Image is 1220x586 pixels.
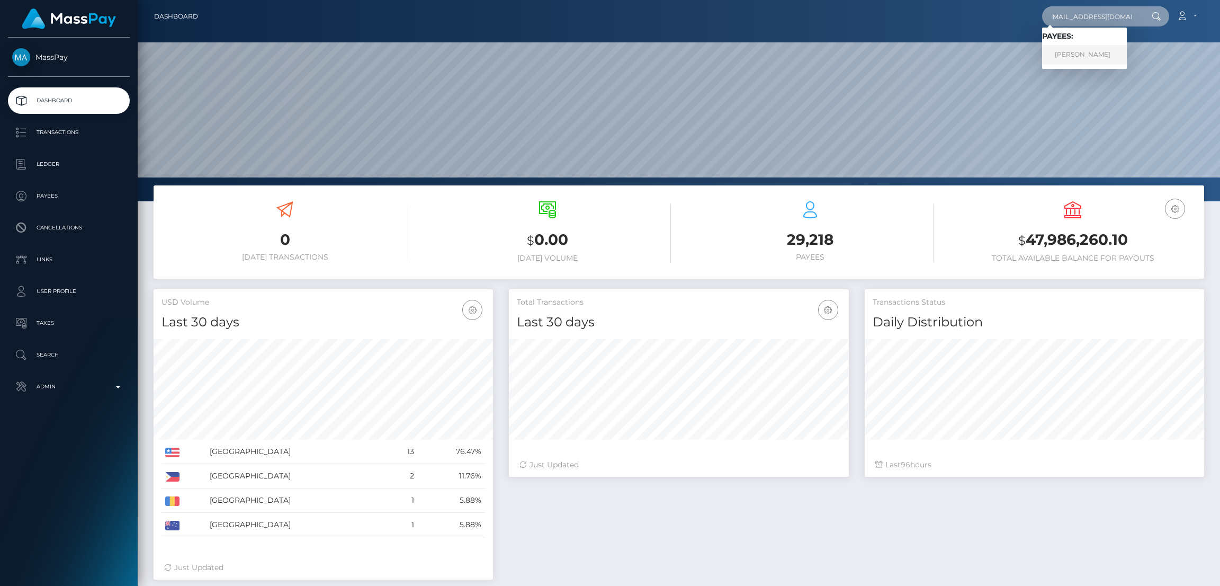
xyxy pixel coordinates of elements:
p: Taxes [12,315,125,331]
span: 96 [901,460,910,469]
p: Cancellations [12,220,125,236]
a: Admin [8,374,130,400]
td: [GEOGRAPHIC_DATA] [206,440,388,464]
a: Cancellations [8,215,130,241]
h6: Payees [687,253,934,262]
a: Ledger [8,151,130,177]
td: [GEOGRAPHIC_DATA] [206,464,388,489]
div: Just Updated [164,562,482,573]
h4: Last 30 days [162,313,485,332]
img: RO.png [165,496,180,506]
td: [GEOGRAPHIC_DATA] [206,489,388,513]
h3: 29,218 [687,229,934,250]
td: 76.47% [418,440,486,464]
h3: 0.00 [424,229,671,251]
h4: Daily Distribution [873,313,1196,332]
td: 13 [388,440,418,464]
h5: Transactions Status [873,297,1196,308]
a: Taxes [8,310,130,336]
p: Dashboard [12,93,125,109]
img: PH.png [165,472,180,482]
img: US.png [165,448,180,457]
span: MassPay [8,52,130,62]
a: Search [8,342,130,368]
img: MassPay [12,48,30,66]
a: Dashboard [154,5,198,28]
a: [PERSON_NAME] [1042,45,1127,65]
p: Admin [12,379,125,395]
a: Transactions [8,119,130,146]
p: Links [12,252,125,268]
p: Payees [12,188,125,204]
small: $ [1018,233,1026,248]
td: 2 [388,464,418,489]
td: [GEOGRAPHIC_DATA] [206,513,388,537]
p: Transactions [12,125,125,140]
img: AU.png [165,521,180,530]
a: Payees [8,183,130,209]
h4: Last 30 days [517,313,840,332]
td: 1 [388,489,418,513]
small: $ [527,233,534,248]
td: 5.88% [418,513,486,537]
p: Ledger [12,156,125,172]
h3: 47,986,260.10 [949,229,1196,251]
h6: [DATE] Volume [424,254,671,263]
td: 1 [388,513,418,537]
p: User Profile [12,283,125,299]
input: Search... [1042,6,1142,26]
td: 5.88% [418,489,486,513]
h3: 0 [162,229,408,250]
td: 11.76% [418,464,486,489]
h6: Total Available Balance for Payouts [949,254,1196,263]
div: Just Updated [519,459,838,470]
h5: Total Transactions [517,297,840,308]
a: Dashboard [8,87,130,114]
a: Links [8,246,130,273]
h6: [DATE] Transactions [162,253,408,262]
h5: USD Volume [162,297,485,308]
div: Last hours [875,459,1194,470]
h6: Payees: [1042,32,1127,41]
p: Search [12,347,125,363]
img: MassPay Logo [22,8,116,29]
a: User Profile [8,278,130,305]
